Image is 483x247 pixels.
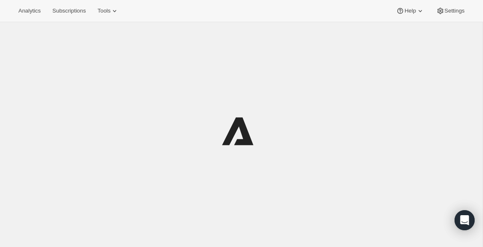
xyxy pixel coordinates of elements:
div: Open Intercom Messenger [455,210,475,230]
span: Tools [97,8,110,14]
button: Tools [92,5,124,17]
span: Subscriptions [52,8,86,14]
button: Help [391,5,429,17]
span: Help [404,8,416,14]
button: Analytics [13,5,46,17]
button: Settings [431,5,470,17]
span: Settings [445,8,465,14]
span: Analytics [18,8,41,14]
button: Subscriptions [47,5,91,17]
